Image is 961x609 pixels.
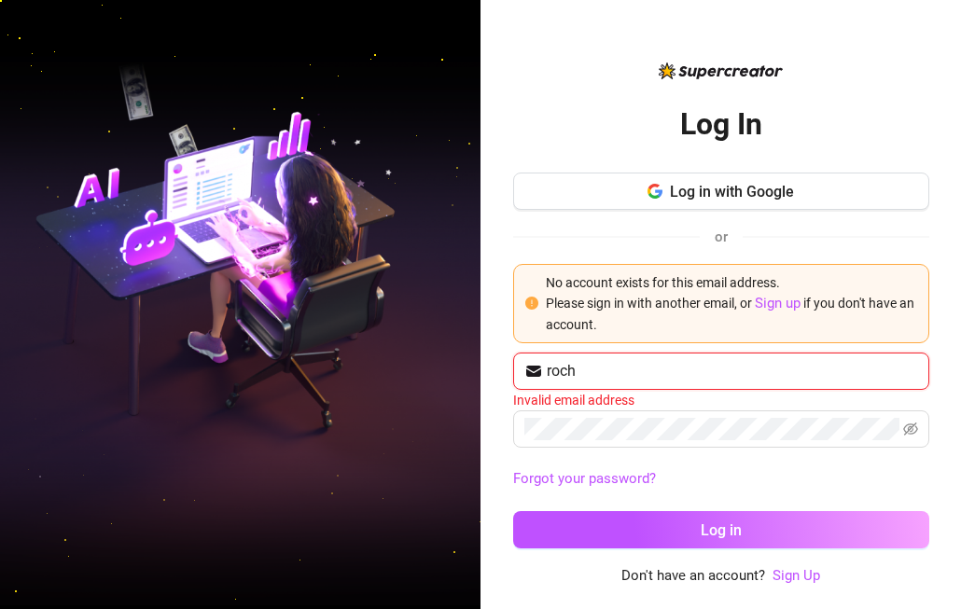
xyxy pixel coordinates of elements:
[755,296,801,311] a: Sign up
[659,62,783,79] img: logo-BBDzfeDw.svg
[513,468,929,491] a: Forgot your password?
[525,297,538,310] span: exclamation-circle
[715,228,728,245] span: or
[701,521,742,539] span: Log in
[513,173,929,210] button: Log in with Google
[680,105,762,144] h2: Log In
[621,565,765,588] span: Don't have an account?
[513,511,929,548] button: Log in
[773,565,820,588] a: Sign Up
[670,183,794,201] span: Log in with Google
[755,295,801,311] a: Sign up
[513,470,656,487] a: Forgot your password?
[513,390,929,410] div: Invalid email address
[773,567,820,584] a: Sign Up
[546,275,914,333] span: No account exists for this email address. Please sign in with another email, or if you don't have...
[903,422,918,436] span: eye-invisible
[547,360,918,382] input: Your email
